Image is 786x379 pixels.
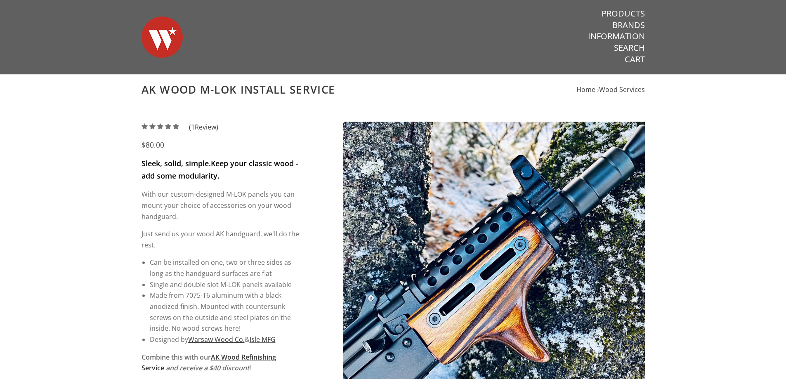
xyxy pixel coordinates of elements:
[150,279,300,290] li: Single and double slot M-LOK panels available
[150,257,300,279] li: Can be installed on one, two or three sides as long as the handguard surfaces are flat
[188,335,245,344] a: Warsaw Wood Co.
[599,85,645,94] a: Wood Services
[597,84,645,95] li: ›
[142,83,645,97] h1: AK Wood M-LOK Install Service
[142,8,183,66] img: Warsaw Wood Co.
[150,334,300,345] li: Designed by &
[250,335,276,344] a: Isle MFG
[166,363,249,372] em: and receive a $40 discount
[189,122,218,133] span: ( Review)
[588,31,645,42] a: Information
[614,42,645,53] a: Search
[602,8,645,19] a: Products
[576,85,595,94] a: Home
[625,54,645,65] a: Cart
[142,140,164,150] span: $80.00
[150,290,300,334] li: Made from 7075-T6 aluminum with a black anodized finish. Mounted with countersunk screws on the o...
[142,122,218,132] a: (1Review)
[142,158,298,181] strong: Keep your classic wood - add some modularity.
[142,228,300,250] p: Just send us your wood AK handguard, we'll do the rest.
[142,158,211,168] strong: Sleek, solid, simple.
[191,122,195,132] span: 1
[612,20,645,31] a: Brands
[142,189,300,222] p: With our custom-designed M-LOK panels you can mount your choice of accessories on your wood handg...
[142,353,276,373] strong: Combine this with our !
